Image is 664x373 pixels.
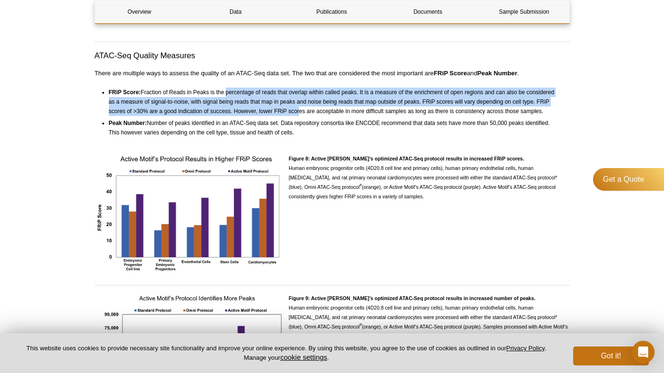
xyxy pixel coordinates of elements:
strong: Figure 8: Active [PERSON_NAME]’s optimized ATAC-Seq protocol results in increased FRiP scores. [289,156,524,161]
sup: # [360,322,362,327]
a: Data [191,0,280,23]
a: Click for full size image [95,154,282,278]
sup: # [360,183,362,187]
strong: FRiP Score [434,70,467,77]
a: Documents [383,0,472,23]
span: Human embryonic progenitor cells (4D20.8 cell line and primary cells), human primary endothelial ... [289,295,568,339]
a: Privacy Policy [506,345,545,352]
a: Overview [95,0,184,23]
img: Active Motif’s optimized ATAC-Seq protocol results in increased FRiP scores [95,154,282,275]
strong: Figure 9: Active [PERSON_NAME]’s optimized ATAC-Seq protocol results in increased number of peaks. [289,295,535,301]
a: Publications [287,0,376,23]
button: Got it! [573,346,649,365]
button: cookie settings [280,353,327,361]
p: This website uses cookies to provide necessary site functionality and improve your online experie... [15,344,558,362]
strong: Peak Number [478,70,517,77]
li: Fraction of Reads in Peaks is the percentage of reads that overlap within called peaks. It is a m... [109,88,561,116]
strong: Peak Number: [109,120,147,126]
strong: FRiP Score: [109,89,141,96]
li: Number of peaks identified in an ATAC-Seq data set. Data repository consortia like ENCODE recomme... [109,116,561,137]
span: Human embryonic progenitor cells (4D20.8 cell line and primary cells), human primary endothelial ... [289,156,557,199]
p: There are multiple ways to assess the quality of an ATAC-Seq data set. The two that are considere... [95,69,570,78]
h3: ATAC-Seq Quality Measures [95,50,570,62]
a: Get a Quote [593,168,664,191]
a: Sample Submission [479,0,568,23]
div: Open Intercom Messenger [632,341,655,364]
